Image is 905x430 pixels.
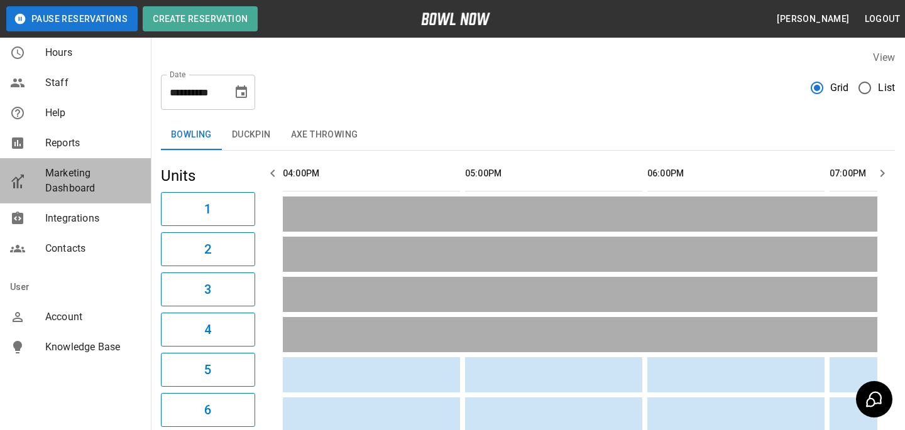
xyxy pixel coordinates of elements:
[222,120,281,150] button: Duckpin
[161,232,255,266] button: 2
[45,211,141,226] span: Integrations
[873,51,895,63] label: View
[45,136,141,151] span: Reports
[204,199,211,219] h6: 1
[161,120,222,150] button: Bowling
[45,45,141,60] span: Hours
[772,8,854,31] button: [PERSON_NAME]
[204,320,211,340] h6: 4
[878,80,895,95] span: List
[283,156,460,191] th: 04:00PM
[860,8,905,31] button: Logout
[830,80,849,95] span: Grid
[204,279,211,299] h6: 3
[161,313,255,347] button: 4
[204,360,211,380] h6: 5
[204,400,211,420] h6: 6
[161,120,895,150] div: inventory tabs
[647,156,825,191] th: 06:00PM
[143,6,258,31] button: Create Reservation
[45,105,141,121] span: Help
[161,272,255,306] button: 3
[45,309,141,325] span: Account
[45,166,141,196] span: Marketing Dashboard
[281,120,368,150] button: Axe Throwing
[204,239,211,259] h6: 2
[6,6,138,31] button: Pause Reservations
[421,13,490,25] img: logo
[161,353,255,387] button: 5
[45,340,141,355] span: Knowledge Base
[161,393,255,427] button: 6
[465,156,642,191] th: 05:00PM
[161,166,255,186] h5: Units
[161,192,255,226] button: 1
[45,75,141,90] span: Staff
[45,241,141,256] span: Contacts
[229,80,254,105] button: Choose date, selected date is Sep 12, 2025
